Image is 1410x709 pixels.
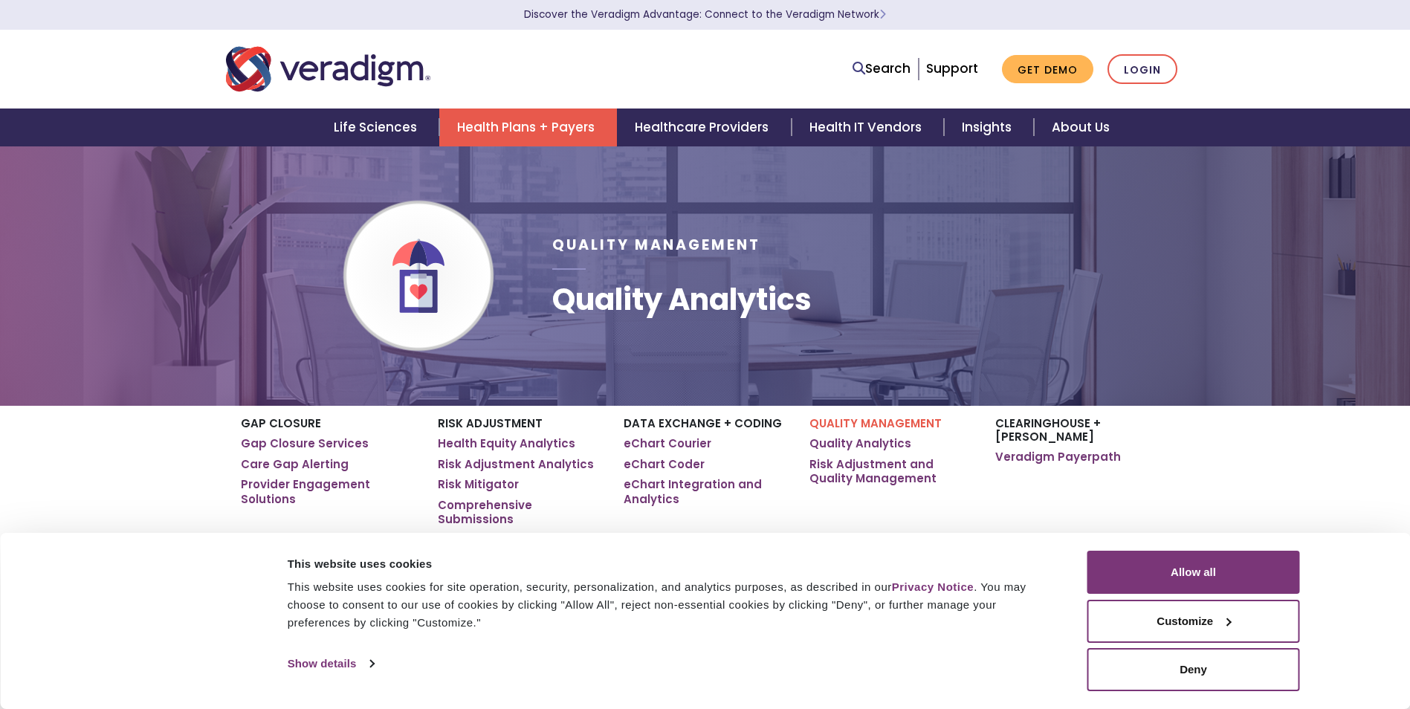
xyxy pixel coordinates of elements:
[241,436,369,451] a: Gap Closure Services
[226,45,430,94] img: Veradigm logo
[892,580,974,593] a: Privacy Notice
[1087,551,1300,594] button: Allow all
[438,457,594,472] a: Risk Adjustment Analytics
[809,457,973,486] a: Risk Adjustment and Quality Management
[879,7,886,22] span: Learn More
[288,653,374,675] a: Show details
[241,457,349,472] a: Care Gap Alerting
[1107,54,1177,85] a: Login
[288,555,1054,573] div: This website uses cookies
[995,450,1121,464] a: Veradigm Payerpath
[552,282,812,317] h1: Quality Analytics
[438,436,575,451] a: Health Equity Analytics
[853,59,911,79] a: Search
[944,109,1034,146] a: Insights
[1087,600,1300,643] button: Customize
[1002,55,1093,84] a: Get Demo
[316,109,439,146] a: Life Sciences
[438,498,601,527] a: Comprehensive Submissions
[617,109,791,146] a: Healthcare Providers
[1034,109,1128,146] a: About Us
[241,477,415,506] a: Provider Engagement Solutions
[792,109,944,146] a: Health IT Vendors
[439,109,617,146] a: Health Plans + Payers
[438,477,519,492] a: Risk Mitigator
[624,436,711,451] a: eChart Courier
[1087,648,1300,691] button: Deny
[524,7,886,22] a: Discover the Veradigm Advantage: Connect to the Veradigm NetworkLearn More
[624,457,705,472] a: eChart Coder
[926,59,978,77] a: Support
[552,235,760,255] span: Quality Management
[288,578,1054,632] div: This website uses cookies for site operation, security, personalization, and analytics purposes, ...
[809,436,911,451] a: Quality Analytics
[624,477,787,506] a: eChart Integration and Analytics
